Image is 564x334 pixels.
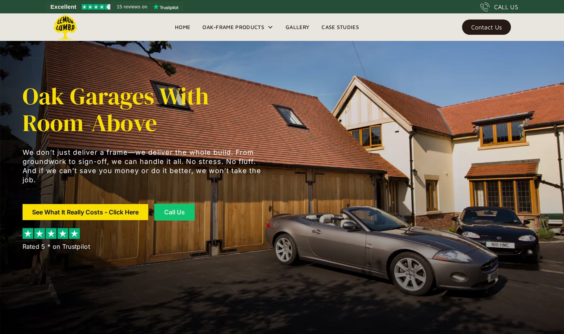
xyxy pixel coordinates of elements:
[23,204,148,220] a: See What It Really Costs - Click Here
[471,24,502,30] div: Contact Us
[23,83,267,136] h1: Oak Garages with Room-Above
[494,2,518,11] div: CALL US
[202,23,264,32] div: Oak-Frame Products
[23,242,90,251] div: Rated 5 * on Trustpilot
[169,21,196,33] a: Home
[46,2,184,12] a: See Lemon Lumba reviews on Trustpilot
[117,2,147,11] span: 15 reviews on
[480,2,518,11] a: CALL US
[462,19,511,35] a: Contact Us
[315,21,365,33] a: Case Studies
[82,4,110,10] img: Trustpilot 4.5 stars
[196,13,280,41] div: Oak-Frame Products
[153,4,178,10] img: Trustpilot logo
[164,209,185,215] div: Call Us
[23,148,267,185] p: We don’t just deliver a frame—we deliver the whole build. From groundwork to sign-off, we can han...
[50,2,76,11] span: Excellent
[280,21,315,33] a: Gallery
[154,204,195,221] a: Call Us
